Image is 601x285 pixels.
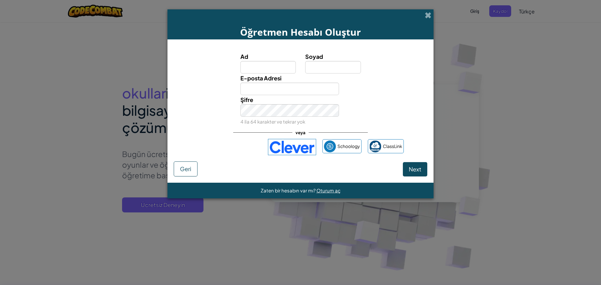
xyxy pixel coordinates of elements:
[292,128,309,137] span: veya
[316,187,341,193] a: Oturum aç
[194,140,265,154] iframe: Google ile Oturum Açma Düğmesi
[305,53,323,60] span: Soyad
[240,53,248,60] span: Ad
[268,139,316,155] img: clever-logo-blue.png
[240,119,305,125] small: 4 ila 64 karakter ve tekrar yok
[337,142,360,151] span: Schoology
[383,142,402,151] span: ClassLink
[240,26,361,38] span: Öğretmen Hesabı Oluştur
[261,187,316,193] span: Zaten bir hesabın var mı?
[403,162,427,176] button: Next
[324,140,336,152] img: schoology.png
[369,140,381,152] img: classlink-logo-small.png
[240,96,253,103] span: Şifre
[180,165,191,172] span: Geri
[240,74,281,82] span: E-posta Adresi
[174,161,198,176] button: Geri
[409,165,421,173] span: Next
